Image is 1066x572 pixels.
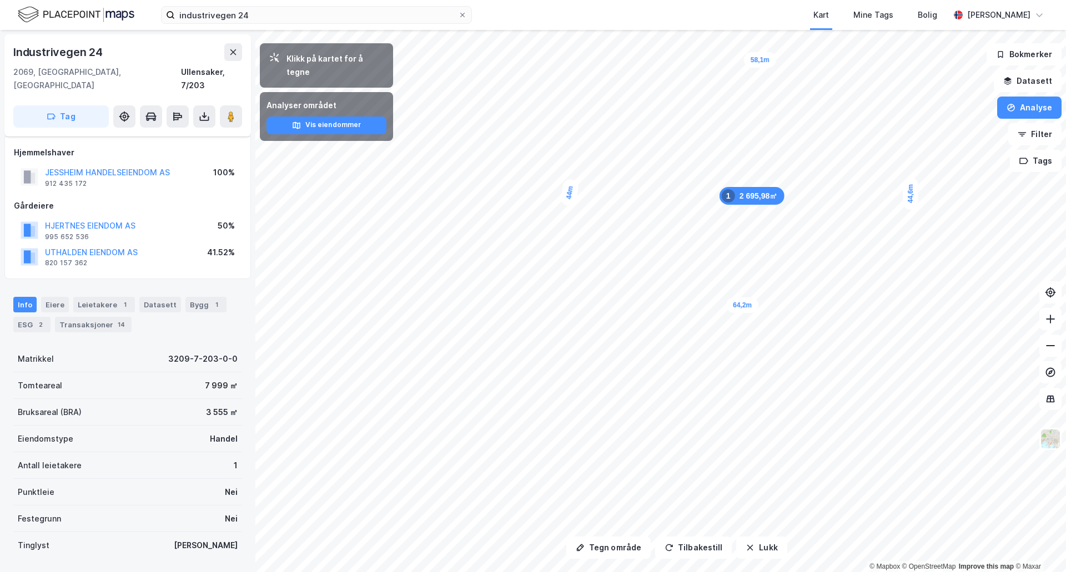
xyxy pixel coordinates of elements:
[13,105,109,128] button: Tag
[45,259,87,267] div: 820 157 362
[1008,123,1062,145] button: Filter
[869,563,900,570] a: Mapbox
[13,65,181,92] div: 2069, [GEOGRAPHIC_DATA], [GEOGRAPHIC_DATA]
[1010,150,1062,172] button: Tags
[13,297,37,312] div: Info
[967,8,1030,22] div: [PERSON_NAME]
[918,8,937,22] div: Bolig
[813,8,829,22] div: Kart
[720,187,785,205] div: Map marker
[168,352,238,366] div: 3209-7-203-0-0
[174,539,238,552] div: [PERSON_NAME]
[41,297,69,312] div: Eiere
[560,178,580,207] div: Map marker
[655,536,732,559] button: Tilbakestill
[175,7,458,23] input: Søk på adresse, matrikkel, gårdeiere, leietakere eller personer
[18,406,82,419] div: Bruksareal (BRA)
[1010,519,1066,572] div: Kontrollprogram for chat
[736,536,787,559] button: Lukk
[18,512,61,525] div: Festegrunn
[205,379,238,392] div: 7 999 ㎡
[206,406,238,419] div: 3 555 ㎡
[13,43,105,61] div: Industrivegen 24
[959,563,1014,570] a: Improve this map
[994,70,1062,92] button: Datasett
[225,485,238,499] div: Nei
[13,317,51,332] div: ESG
[218,219,235,232] div: 50%
[266,99,386,112] div: Analyser området
[139,297,181,312] div: Datasett
[1010,519,1066,572] iframe: Chat Widget
[45,179,87,188] div: 912 435 172
[115,319,127,330] div: 14
[566,536,651,559] button: Tegn område
[903,178,918,210] div: Map marker
[18,485,54,499] div: Punktleie
[726,297,758,313] div: Map marker
[853,8,893,22] div: Mine Tags
[18,539,49,552] div: Tinglyst
[18,352,54,366] div: Matrikkel
[18,379,62,392] div: Tomteareal
[181,65,242,92] div: Ullensaker, 7/203
[14,199,242,212] div: Gårdeiere
[744,52,776,68] div: Map marker
[225,512,238,525] div: Nei
[213,166,235,179] div: 100%
[45,232,89,241] div: 995 652 536
[997,97,1062,119] button: Analyse
[207,246,235,259] div: 41.52%
[902,563,956,570] a: OpenStreetMap
[1040,428,1061,449] img: Z
[14,146,242,159] div: Hjemmelshaver
[119,299,130,310] div: 1
[18,459,82,472] div: Antall leietakere
[722,189,735,203] div: 1
[35,319,46,330] div: 2
[55,317,132,332] div: Transaksjoner
[185,297,227,312] div: Bygg
[18,5,134,24] img: logo.f888ab2527a4732fd821a326f86c7f29.svg
[286,52,384,79] div: Klikk på kartet for å tegne
[987,43,1062,65] button: Bokmerker
[234,459,238,472] div: 1
[211,299,222,310] div: 1
[210,432,238,446] div: Handel
[18,432,73,446] div: Eiendomstype
[73,297,135,312] div: Leietakere
[266,117,386,134] button: Vis eiendommer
